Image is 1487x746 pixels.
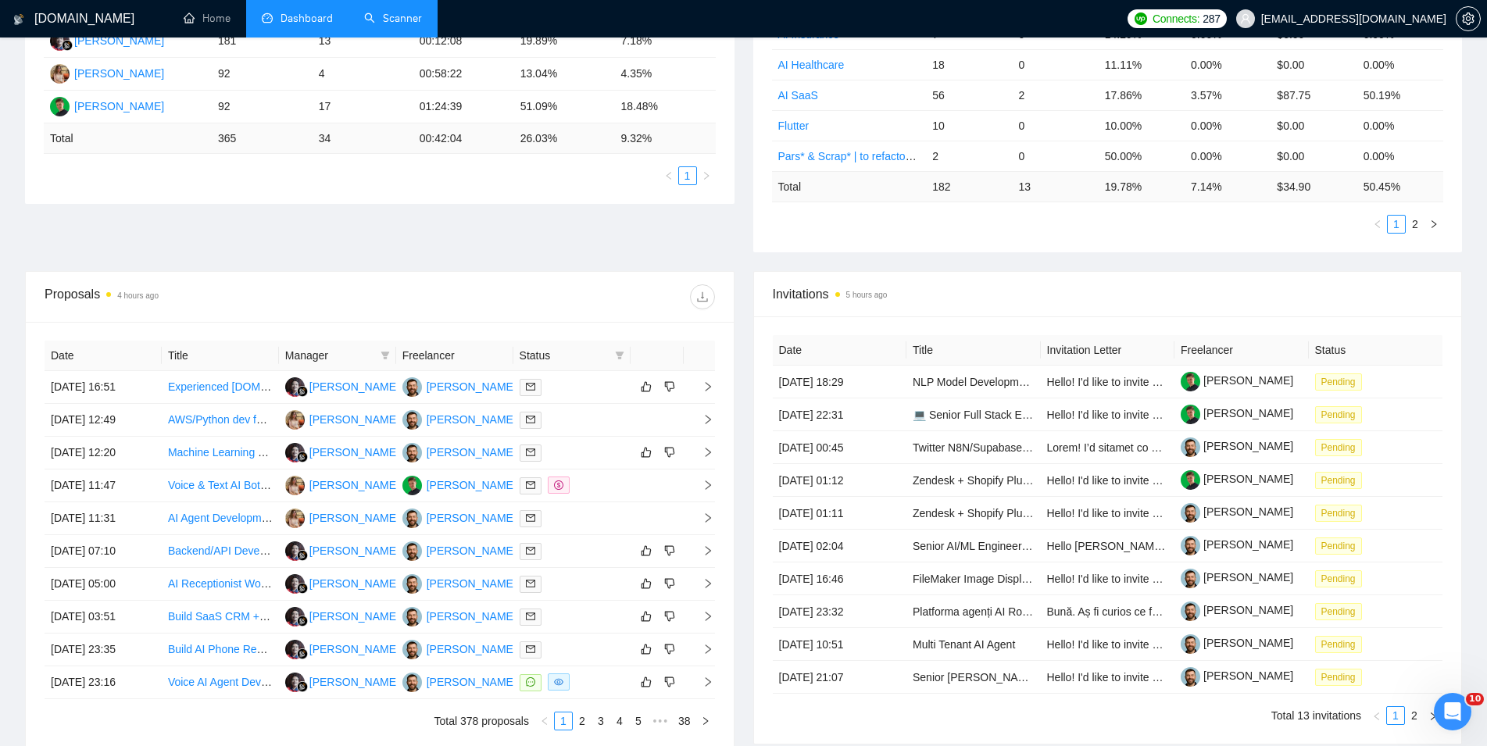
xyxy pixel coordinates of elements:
iframe: Intercom live chat [1434,693,1471,730]
img: c1-JWQDXWEy3CnA6sRtFzzU22paoDq5cZnWyBNc3HWqwvuW0qNnjm1CMP-YmbEEtPC [1181,503,1200,523]
a: Pending [1315,572,1368,584]
img: c1CkLHUIwD5Ucvm7oiXNAph9-NOmZLZpbVsUrINqn_V_EzHsJW7P7QxldjUFcJOdWX [1181,470,1200,490]
li: Next Page [1424,215,1443,234]
span: left [1372,712,1382,721]
a: Pending [1315,605,1368,617]
span: download [691,291,714,303]
td: 50.00% [1099,141,1185,171]
button: dislike [660,443,679,462]
time: 5 hours ago [846,291,888,299]
button: right [696,712,715,730]
div: [PERSON_NAME] [74,32,164,49]
img: AV [285,476,305,495]
span: Pending [1315,439,1362,456]
div: [PERSON_NAME] [309,444,399,461]
td: 19.89% [514,25,615,58]
td: 00:58:22 [413,58,514,91]
div: [PERSON_NAME] [309,673,399,691]
span: dislike [664,380,675,393]
img: c1-JWQDXWEy3CnA6sRtFzzU22paoDq5cZnWyBNc3HWqwvuW0qNnjm1CMP-YmbEEtPC [1181,634,1200,654]
a: VK[PERSON_NAME] [402,511,517,523]
div: [PERSON_NAME] [427,641,517,658]
div: [PERSON_NAME] [74,65,164,82]
img: VK [402,607,422,626]
a: [PERSON_NAME] [1181,571,1293,584]
span: like [641,610,652,623]
button: dislike [660,640,679,659]
a: VK[PERSON_NAME] [402,380,517,392]
span: Pending [1315,669,1362,686]
div: [PERSON_NAME] [427,378,517,395]
img: VK [402,673,422,692]
a: VK[PERSON_NAME] [402,445,517,458]
td: 10 [926,110,1012,141]
a: SS[PERSON_NAME] [50,34,164,46]
img: VK [402,410,422,430]
a: [PERSON_NAME] [1181,505,1293,518]
div: [PERSON_NAME] [309,509,399,526]
a: 1 [1387,707,1404,724]
td: 0.00% [1185,141,1271,171]
td: 56 [926,80,1012,110]
td: 17.86% [1099,80,1185,110]
span: left [664,171,674,180]
a: 1 [555,712,572,730]
img: VK [402,443,422,462]
img: SS [285,673,305,692]
a: NLP Model Development for HS Code Classification [913,376,1165,388]
td: 92 [212,91,313,123]
img: c1-JWQDXWEy3CnA6sRtFzzU22paoDq5cZnWyBNc3HWqwvuW0qNnjm1CMP-YmbEEtPC [1181,601,1200,621]
img: c1-JWQDXWEy3CnA6sRtFzzU22paoDq5cZnWyBNc3HWqwvuW0qNnjm1CMP-YmbEEtPC [1181,437,1200,457]
a: Zendesk + Shopify Plus + Google Drive AI Integration (Flat-Rate Project) [913,474,1264,487]
a: Backend/API Developer for Automation Project (Long-Term Potential) [168,544,503,557]
a: Build AI Phone Receptionist with [PERSON_NAME], Twilio, ElevenLabs, and CallRail Integration [168,643,634,655]
span: mail [526,612,535,621]
a: [PERSON_NAME] [1181,440,1293,452]
td: 0.00% [1185,49,1271,80]
div: [PERSON_NAME] [309,575,399,592]
img: c1CkLHUIwD5Ucvm7oiXNAph9-NOmZLZpbVsUrINqn_V_EzHsJW7P7QxldjUFcJOdWX [1181,372,1200,391]
li: Next Page [697,166,716,185]
a: 38 [674,712,695,730]
img: SS [285,640,305,659]
td: 7.14 % [1185,171,1271,202]
span: dislike [664,577,675,590]
a: Voice AI Agent Development [168,676,306,688]
a: AI Healthcare [778,59,845,71]
td: 50.19% [1357,80,1443,110]
td: 50.45 % [1357,171,1443,202]
div: [PERSON_NAME] [74,98,164,115]
a: [PERSON_NAME] [1181,538,1293,551]
button: left [1368,215,1387,234]
span: filter [381,351,390,360]
img: SS [285,607,305,626]
span: ••• [648,712,673,730]
a: Flutter [778,120,810,132]
td: 7.18% [615,25,716,58]
button: download [690,284,715,309]
a: AI Agent Development for Freelance Work Validation [168,512,423,524]
span: right [1429,220,1439,229]
a: Multi Tenant AI Agent [913,638,1015,651]
a: SS[PERSON_NAME] [285,445,399,458]
a: SS[PERSON_NAME] [285,609,399,622]
td: 13.04% [514,58,615,91]
span: right [702,171,711,180]
li: 1 [1386,706,1405,725]
a: Pending [1315,441,1368,453]
a: SS[PERSON_NAME] [285,380,399,392]
td: 0.00% [1357,49,1443,80]
span: right [701,716,710,726]
img: gigradar-bm.png [297,452,308,462]
button: dislike [660,377,679,396]
button: dislike [660,673,679,691]
div: [PERSON_NAME] [427,509,517,526]
td: 19.78 % [1099,171,1185,202]
td: 0 [1012,49,1098,80]
img: AV [50,64,70,84]
img: VK [402,574,422,594]
span: Dashboard [281,12,333,25]
img: upwork-logo.png [1135,12,1147,25]
button: like [637,640,656,659]
div: Proposals [45,284,380,309]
